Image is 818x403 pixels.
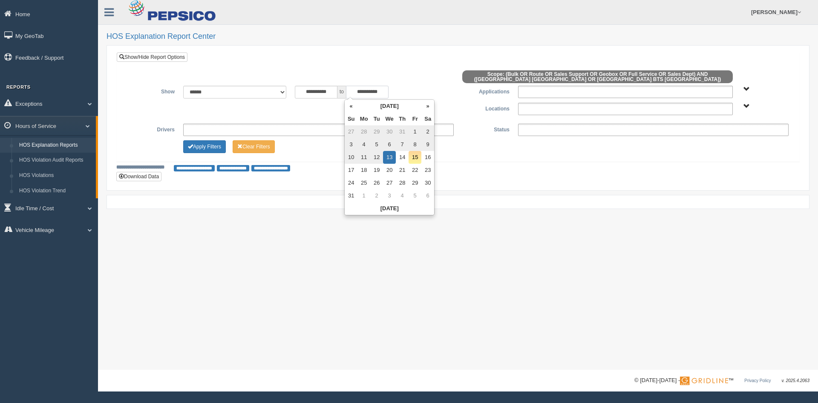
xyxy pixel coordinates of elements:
a: HOS Violation Trend [15,183,96,199]
td: 7 [396,138,409,151]
td: 26 [370,177,383,189]
th: Fr [409,113,421,125]
td: 15 [409,151,421,164]
td: 21 [396,164,409,177]
td: 27 [345,125,357,138]
td: 30 [421,177,434,189]
span: Scope: (Bulk OR Route OR Sales Support OR Geobox OR Full Service OR Sales Dept) AND ([GEOGRAPHIC_... [462,70,733,83]
td: 3 [383,189,396,202]
h2: HOS Explanation Report Center [107,32,809,41]
th: » [421,100,434,113]
td: 25 [357,177,370,189]
label: Drivers [123,124,179,134]
td: 4 [396,189,409,202]
td: 22 [409,164,421,177]
th: [DATE] [357,100,421,113]
label: Applications [458,86,514,96]
td: 5 [370,138,383,151]
td: 29 [409,177,421,189]
td: 6 [421,189,434,202]
a: HOS Violation Audit Reports [15,153,96,168]
td: 2 [421,125,434,138]
th: [DATE] [345,202,434,215]
a: HOS Explanation Reports [15,138,96,153]
td: 1 [357,189,370,202]
div: © [DATE]-[DATE] - ™ [634,376,809,385]
th: We [383,113,396,125]
a: Show/Hide Report Options [117,52,187,62]
label: Locations [458,103,514,113]
td: 14 [396,151,409,164]
td: 24 [345,177,357,189]
th: Tu [370,113,383,125]
td: 29 [370,125,383,138]
label: Status [458,124,514,134]
td: 3 [345,138,357,151]
td: 11 [357,151,370,164]
td: 17 [345,164,357,177]
th: Th [396,113,409,125]
td: 9 [421,138,434,151]
a: Privacy Policy [744,378,771,383]
td: 27 [383,177,396,189]
img: Gridline [680,377,728,385]
label: Show [123,86,179,96]
th: « [345,100,357,113]
button: Change Filter Options [183,140,226,153]
th: Su [345,113,357,125]
td: 28 [357,125,370,138]
td: 18 [357,164,370,177]
td: 6 [383,138,396,151]
button: Download Data [116,172,161,181]
button: Change Filter Options [233,140,275,153]
td: 13 [383,151,396,164]
td: 31 [396,125,409,138]
td: 12 [370,151,383,164]
td: 23 [421,164,434,177]
td: 1 [409,125,421,138]
th: Sa [421,113,434,125]
th: Mo [357,113,370,125]
td: 4 [357,138,370,151]
td: 2 [370,189,383,202]
td: 8 [409,138,421,151]
td: 16 [421,151,434,164]
a: HOS Violations [15,168,96,183]
span: to [337,86,346,99]
td: 20 [383,164,396,177]
td: 28 [396,177,409,189]
td: 30 [383,125,396,138]
td: 10 [345,151,357,164]
span: v. 2025.4.2063 [782,378,809,383]
td: 31 [345,189,357,202]
td: 19 [370,164,383,177]
td: 5 [409,189,421,202]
